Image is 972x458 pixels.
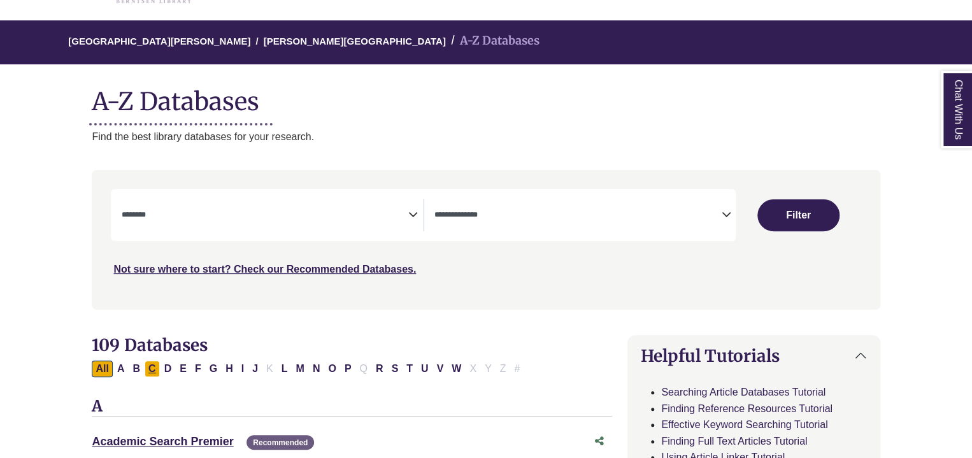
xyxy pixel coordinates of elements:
button: Filter Results E [176,361,190,377]
button: Filter Results L [278,361,292,377]
nav: breadcrumb [92,20,880,64]
button: Submit for Search Results [757,199,840,231]
span: 109 Databases [92,334,207,355]
button: Filter Results R [372,361,387,377]
h3: A [92,397,612,417]
button: Filter Results I [238,361,248,377]
textarea: Search [121,211,408,221]
button: Filter Results D [161,361,176,377]
h1: A-Z Databases [92,77,880,116]
button: Filter Results N [309,361,324,377]
button: Helpful Tutorials [628,336,879,376]
button: Filter Results W [448,361,465,377]
button: Filter Results V [432,361,447,377]
a: Not sure where to start? Check our Recommended Databases. [113,264,416,275]
button: Filter Results S [387,361,402,377]
button: Filter Results P [341,361,355,377]
button: Filter Results F [191,361,205,377]
a: Effective Keyword Searching Tutorial [661,419,827,430]
button: Filter Results T [403,361,417,377]
nav: Search filters [92,170,880,309]
a: Finding Full Text Articles Tutorial [661,436,807,447]
a: [GEOGRAPHIC_DATA][PERSON_NAME] [68,34,250,47]
button: Filter Results H [222,361,237,377]
button: Filter Results G [206,361,221,377]
li: A-Z Databases [446,32,540,50]
button: Filter Results C [145,361,160,377]
button: Filter Results M [292,361,308,377]
a: Finding Reference Resources Tutorial [661,403,833,414]
div: Alpha-list to filter by first letter of database name [92,362,525,373]
button: Filter Results A [113,361,129,377]
a: [PERSON_NAME][GEOGRAPHIC_DATA] [264,34,446,47]
span: Recommended [247,435,314,450]
p: Find the best library databases for your research. [92,129,880,145]
button: Filter Results U [417,361,432,377]
button: Share this database [587,429,612,454]
a: Academic Search Premier [92,435,233,448]
a: Searching Article Databases Tutorial [661,387,825,397]
button: Filter Results B [129,361,144,377]
button: Filter Results J [248,361,262,377]
button: All [92,361,112,377]
textarea: Search [434,211,721,221]
button: Filter Results O [324,361,339,377]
